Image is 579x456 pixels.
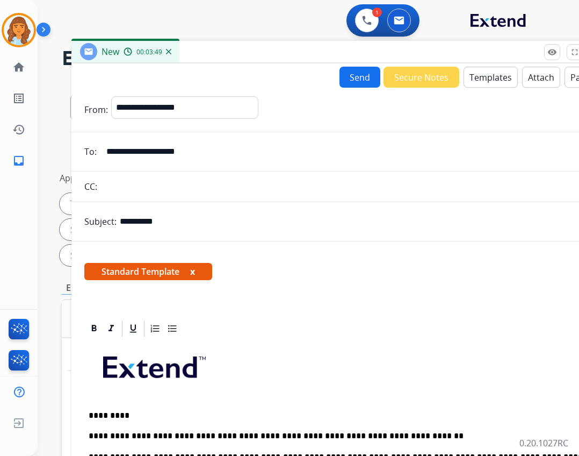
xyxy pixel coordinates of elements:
[522,67,560,88] button: Attach
[102,46,119,58] span: New
[60,172,118,184] p: Applied filters:
[62,47,547,69] h2: Emails
[84,263,212,280] span: Standard Template
[84,103,108,116] p: From:
[190,265,195,278] button: x
[339,67,380,88] button: Send
[86,320,102,337] div: Bold
[12,61,25,74] mat-icon: home
[84,145,97,158] p: To:
[136,48,162,56] span: 00:03:49
[60,219,173,240] div: Status: New - Reply
[547,47,557,57] mat-icon: remove_red_eye
[12,92,25,105] mat-icon: list_alt
[62,281,109,295] p: Emails (1)
[164,320,180,337] div: Bullet List
[147,320,163,337] div: Ordered List
[60,245,223,266] div: Status: On Hold - Pending Parts
[12,154,25,167] mat-icon: inbox
[372,8,382,17] div: 1
[4,15,34,45] img: avatar
[464,67,518,88] button: Templates
[383,67,459,88] button: Secure Notes
[12,123,25,136] mat-icon: history
[519,437,568,450] p: 0.20.1027RC
[60,193,200,215] div: Type: Shipping Protection
[84,180,97,193] p: CC:
[125,320,141,337] div: Underline
[84,215,117,228] p: Subject:
[103,320,119,337] div: Italic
